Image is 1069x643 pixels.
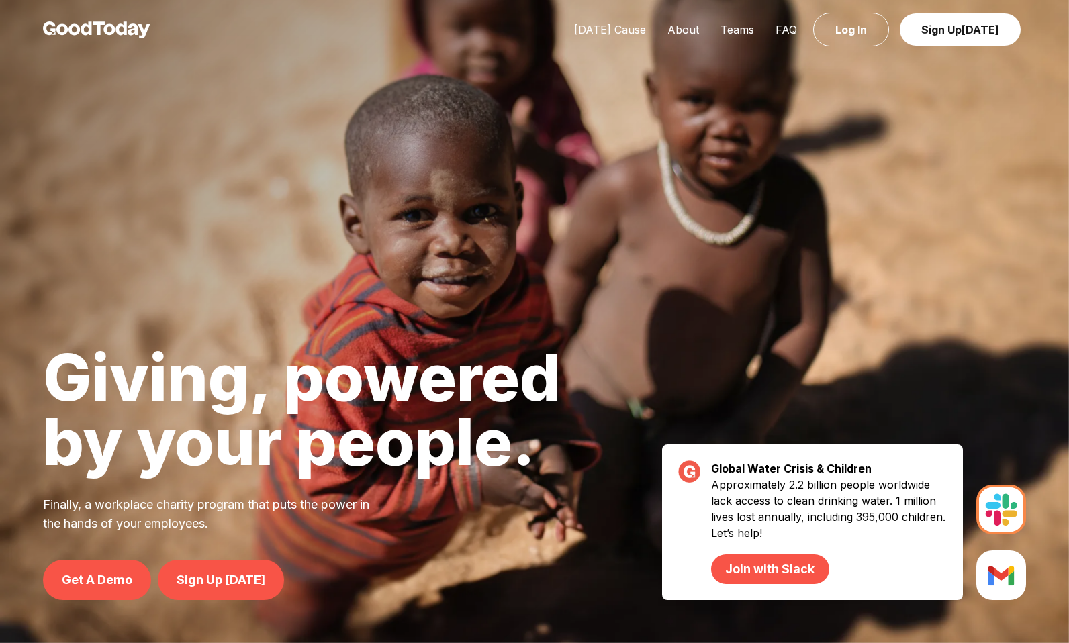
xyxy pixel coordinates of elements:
a: Sign Up[DATE] [900,13,1021,46]
a: About [657,23,710,36]
a: Log In [813,13,889,46]
p: Approximately 2.2 billion people worldwide lack access to clean drinking water. 1 million lives l... [711,477,947,584]
a: FAQ [765,23,808,36]
img: Slack [976,550,1026,600]
a: Teams [710,23,765,36]
a: [DATE] Cause [563,23,657,36]
p: Finally, a workplace charity program that puts the power in the hands of your employees. [43,495,387,533]
h1: Giving, powered by your people. [43,345,561,474]
img: Slack [976,485,1026,534]
a: Get A Demo [43,560,151,600]
span: [DATE] [962,23,999,36]
strong: Global Water Crisis & Children [711,462,872,475]
a: Sign Up [DATE] [158,560,284,600]
img: GoodToday [43,21,150,38]
a: Join with Slack [711,554,829,584]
